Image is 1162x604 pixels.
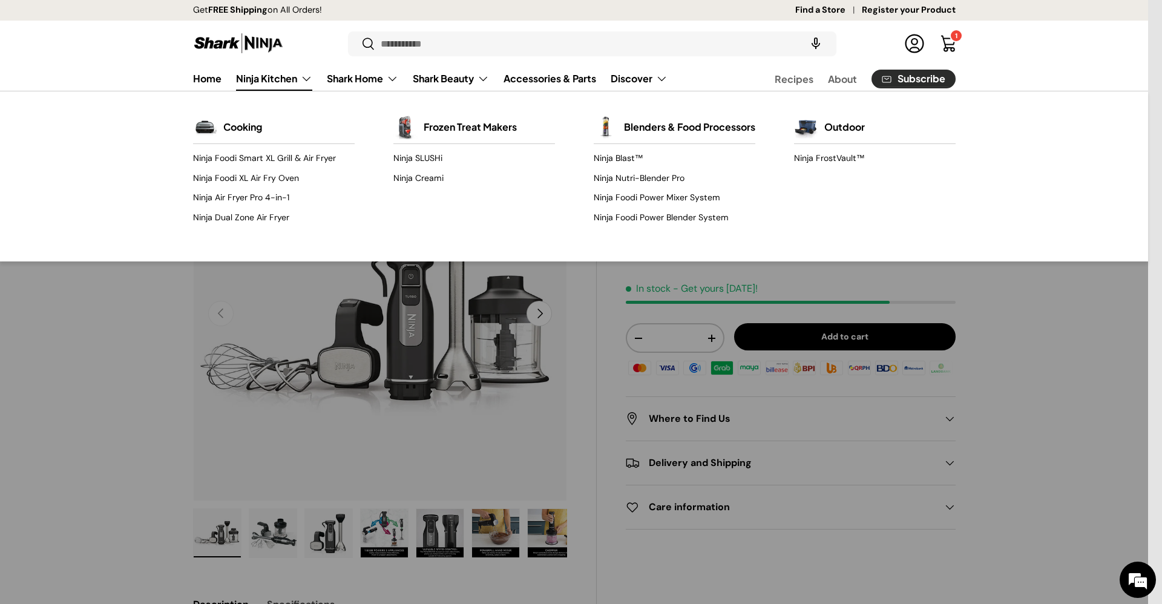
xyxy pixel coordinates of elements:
p: Get on All Orders! [193,4,322,17]
a: Register your Product [862,4,956,17]
div: Chat with us now [63,68,203,84]
summary: Shark Beauty [405,67,496,91]
speech-search-button: Search by voice [796,30,835,57]
span: 1 [955,31,957,40]
strong: FREE Shipping [208,4,268,15]
a: About [828,67,857,91]
summary: Shark Home [320,67,405,91]
summary: Ninja Kitchen [229,67,320,91]
nav: Secondary [746,67,956,91]
textarea: Type your message and hit 'Enter' [6,330,231,373]
img: Shark Ninja Philippines [193,31,284,55]
summary: Discover [603,67,675,91]
a: Recipes [775,67,813,91]
a: Find a Store [795,4,862,17]
a: Accessories & Parts [504,67,596,90]
a: Subscribe [871,70,956,88]
nav: Primary [193,67,668,91]
a: Home [193,67,222,90]
span: Subscribe [898,74,945,84]
div: Minimize live chat window [199,6,228,35]
span: We're online! [70,153,167,275]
